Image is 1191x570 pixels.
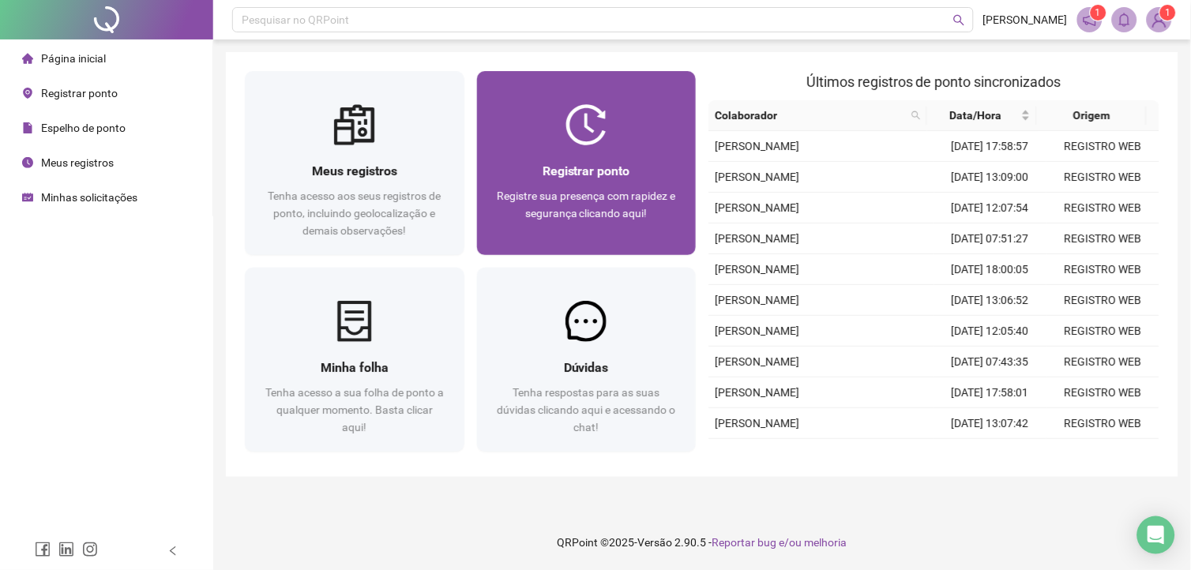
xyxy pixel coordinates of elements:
span: home [22,53,33,64]
span: Últimos registros de ponto sincronizados [806,73,1061,90]
span: Registrar ponto [41,87,118,99]
span: Tenha acesso a sua folha de ponto a qualquer momento. Basta clicar aqui! [265,386,444,433]
td: [DATE] 07:51:27 [934,223,1047,254]
span: [PERSON_NAME] [983,11,1068,28]
td: [DATE] 13:07:42 [934,408,1047,439]
span: Reportar bug e/ou melhoria [712,536,847,549]
a: Meus registrosTenha acesso aos seus registros de ponto, incluindo geolocalização e demais observa... [245,71,464,255]
a: DúvidasTenha respostas para as suas dúvidas clicando aqui e acessando o chat! [477,268,697,452]
td: REGISTRO WEB [1046,408,1159,439]
td: [DATE] 13:09:00 [934,162,1047,193]
span: 1 [1096,7,1102,18]
td: [DATE] 13:06:52 [934,285,1047,316]
span: Espelho de ponto [41,122,126,134]
sup: 1 [1091,5,1106,21]
span: [PERSON_NAME] [715,140,799,152]
span: facebook [35,542,51,557]
span: linkedin [58,542,74,557]
img: 90142 [1148,8,1171,32]
span: clock-circle [22,157,33,168]
span: Colaborador [715,107,905,124]
span: [PERSON_NAME] [715,417,799,429]
span: [PERSON_NAME] [715,171,799,183]
span: Tenha acesso aos seus registros de ponto, incluindo geolocalização e demais observações! [268,189,441,237]
td: [DATE] 18:00:05 [934,254,1047,285]
span: Página inicial [41,52,106,65]
td: REGISTRO WEB [1046,162,1159,193]
span: Dúvidas [564,360,609,375]
th: Data/Hora [927,100,1037,131]
span: file [22,122,33,133]
span: Minhas solicitações [41,191,137,204]
td: [DATE] 12:09:04 [934,439,1047,470]
span: Versão [638,536,673,549]
td: REGISTRO WEB [1046,347,1159,377]
span: Tenha respostas para as suas dúvidas clicando aqui e acessando o chat! [497,386,675,433]
span: [PERSON_NAME] [715,201,799,214]
span: Registre sua presença com rapidez e segurança clicando aqui! [497,189,675,219]
td: REGISTRO WEB [1046,193,1159,223]
span: [PERSON_NAME] [715,263,799,276]
td: [DATE] 17:58:01 [934,377,1047,408]
td: [DATE] 12:07:54 [934,193,1047,223]
span: Registrar ponto [543,163,630,178]
div: Open Intercom Messenger [1137,516,1175,554]
span: 1 [1166,7,1171,18]
td: REGISTRO WEB [1046,223,1159,254]
a: Registrar pontoRegistre sua presença com rapidez e segurança clicando aqui! [477,71,697,255]
span: notification [1083,13,1097,27]
footer: QRPoint © 2025 - 2.90.5 - [213,515,1191,570]
span: search [908,103,924,127]
span: environment [22,88,33,99]
td: REGISTRO WEB [1046,377,1159,408]
td: REGISTRO WEB [1046,285,1159,316]
sup: Atualize o seu contato no menu Meus Dados [1160,5,1176,21]
span: Data/Hora [934,107,1018,124]
th: Origem [1037,100,1147,131]
td: [DATE] 17:58:57 [934,131,1047,162]
td: REGISTRO WEB [1046,131,1159,162]
span: [PERSON_NAME] [715,355,799,368]
span: bell [1118,13,1132,27]
span: schedule [22,192,33,203]
td: REGISTRO WEB [1046,254,1159,285]
span: Minha folha [321,360,389,375]
span: search [911,111,921,120]
span: [PERSON_NAME] [715,232,799,245]
span: [PERSON_NAME] [715,386,799,399]
td: REGISTRO WEB [1046,316,1159,347]
td: [DATE] 07:43:35 [934,347,1047,377]
span: [PERSON_NAME] [715,324,799,337]
span: Meus registros [312,163,397,178]
span: [PERSON_NAME] [715,294,799,306]
span: left [167,546,178,557]
td: [DATE] 12:05:40 [934,316,1047,347]
span: instagram [82,542,98,557]
span: search [953,14,965,26]
span: Meus registros [41,156,114,169]
a: Minha folhaTenha acesso a sua folha de ponto a qualquer momento. Basta clicar aqui! [245,268,464,452]
td: REGISTRO WEB [1046,439,1159,470]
